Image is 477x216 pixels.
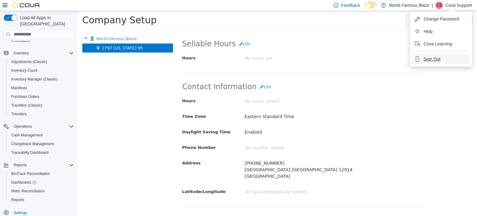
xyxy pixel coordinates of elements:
span: Time Zone [105,103,129,108]
span: Purchase Orders [11,94,39,99]
span: Purchase Orders [9,93,74,100]
a: Promotions [9,37,33,44]
button: Reports [6,195,76,204]
span: Help [424,28,433,34]
button: Tools [329,4,352,15]
span: Load All Apps in [GEOGRAPHIC_DATA] [17,15,74,27]
span: Daylight Saving Time [105,119,153,123]
span: CS [437,2,442,9]
button: Sign Out [412,54,470,64]
p: Enabled [167,116,324,127]
a: Adjustments (Classic) [9,58,50,66]
span: Inventory Count [11,68,38,73]
p: No hours added [167,85,324,96]
span: Hours [105,45,118,49]
button: Transfers (Classic) [6,101,76,110]
p: | [432,2,433,9]
span: Company Setup [5,4,79,15]
a: Metrc Reconciliation [9,187,47,195]
a: Purchase Orders [9,93,42,100]
button: Purchase Orders [6,92,76,101]
span: Transfers (Classic) [9,102,74,109]
a: Transfers [9,110,29,118]
span: Reports [11,197,24,202]
p: [PHONE_NUMBER] [GEOGRAPHIC_DATA] [GEOGRAPHIC_DATA] 12914 [GEOGRAPHIC_DATA] [167,147,324,171]
a: BioTrack Reconciliation [9,170,52,177]
span: Latitude/Longitude [105,178,148,183]
button: Cova Learning [412,39,470,49]
button: Add Tree Node [353,4,395,15]
span: Inventory [14,51,29,56]
span: Transfers [11,112,27,117]
div: Cova Support [435,2,443,9]
button: Operations [1,122,76,131]
span: Inventory Count [9,67,74,74]
a: Transfers (Classic) [9,102,45,109]
p: Cova Support [445,2,472,9]
span: Chargeback Management [9,140,74,148]
span: Inventory Manager (Classic) [9,76,74,83]
span: Chargeback Management [11,141,54,146]
a: Dashboards [9,179,39,186]
p: World Famous Blaze [389,2,429,9]
span: Reports [9,196,74,204]
span: Transfers (Classic) [11,103,42,108]
span: Promotions [9,37,74,44]
button: Adjustments (Classic) [6,57,76,66]
button: Operations [11,123,34,130]
p: No number added [167,131,324,142]
a: Dashboards [6,178,76,187]
span: Operations [11,123,74,130]
span: Cash Management [11,133,43,138]
span: Manifests [9,84,74,92]
span: Reports [14,163,27,168]
span: Cova Learning [424,41,452,47]
span: Adjustments (Classic) [11,59,47,64]
p: No latitude/longitude added [167,176,324,186]
span: Cash Management [9,131,74,139]
button: Change Password [412,14,470,24]
span: Metrc Reconciliation [11,189,45,194]
button: Traceabilty Dashboard [6,148,76,157]
span: Sign Out [424,56,440,62]
span: 2797 [US_STATE] 95 [24,35,65,39]
button: Help [412,26,470,36]
button: Cash Management [6,131,76,140]
p: No hours set [167,42,324,53]
span: BioTrack Reconciliation [9,170,74,177]
a: Reports [9,196,27,204]
span: Inventory Manager (Classic) [11,77,58,82]
span: Manifests [11,85,27,90]
span: Phone Number [105,134,139,139]
span: Change Password [424,16,459,22]
span: Operations [14,124,32,129]
button: Inventory Manager (Classic) [6,75,76,84]
span: Hours [105,88,118,92]
a: Cash Management [9,131,45,139]
a: Traceabilty Dashboard [9,149,51,156]
span: Sellable Hours [105,29,158,37]
span: Transfers [9,110,74,118]
span: Promotions [11,38,30,43]
span: Inventory [11,49,74,57]
button: Promotions [6,36,76,45]
button: Metrc Reconciliation [6,187,76,195]
button: Reports [1,161,76,169]
button: Edit [141,204,159,215]
button: Manifests [6,84,76,92]
span: Settings [14,210,27,215]
span: Feedback [341,2,360,8]
button: Inventory [1,49,76,57]
span: Reports [11,161,74,169]
span: Dark Mode [365,8,365,9]
button: Edit [179,71,197,82]
button: Edit [158,28,176,39]
button: BioTrack Reconciliation [6,169,76,178]
span: Metrc Reconciliation [9,187,74,195]
img: Cova [12,2,40,8]
span: Contact Information [105,71,179,80]
p: Eastern Standard Time [167,100,324,111]
a: Manifests [9,84,30,92]
span: Dashboards [11,180,36,185]
button: Reports [11,161,29,169]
